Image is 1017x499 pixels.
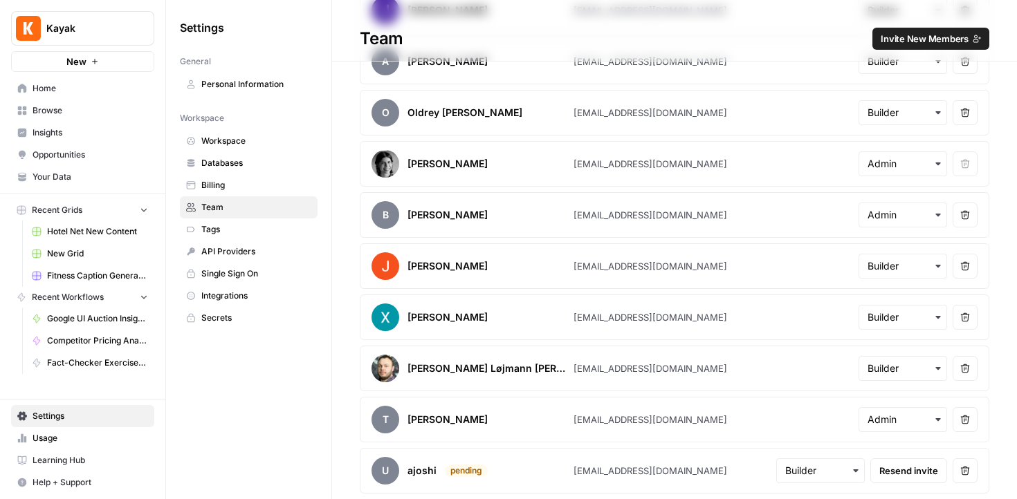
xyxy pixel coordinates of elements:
div: [EMAIL_ADDRESS][DOMAIN_NAME] [574,208,727,222]
a: Opportunities [11,144,154,166]
a: Single Sign On [180,263,318,285]
a: Competitor Pricing Analysis ([PERSON_NAME]) [26,330,154,352]
span: Secrets [201,312,311,324]
span: New Grid [47,247,148,260]
span: Settings [180,19,224,36]
span: Insights [33,126,148,139]
span: Billing [201,179,311,191]
span: Competitor Pricing Analysis ([PERSON_NAME]) [47,335,148,347]
div: [EMAIL_ADDRESS][DOMAIN_NAME] [574,464,727,478]
a: Billing [180,174,318,196]
input: Admin [868,208,938,222]
a: Tags [180,218,318,241]
div: [PERSON_NAME] [407,55,488,68]
button: Recent Grids [11,200,154,220]
a: API Providers [180,241,318,263]
a: Team [180,196,318,218]
span: Help + Support [33,476,148,489]
span: Fact-Checker Exercises ([PERSON_NAME]) [47,357,148,369]
div: [PERSON_NAME] [407,310,488,324]
span: T [372,406,399,433]
a: New Grid [26,243,154,265]
div: [EMAIL_ADDRESS][DOMAIN_NAME] [574,259,727,273]
a: Hotel Net New Content [26,220,154,243]
div: [EMAIL_ADDRESS][DOMAIN_NAME] [574,106,727,120]
button: Recent Workflows [11,287,154,308]
span: Settings [33,410,148,422]
span: Learning Hub [33,454,148,467]
input: Builder [868,106,938,120]
div: [EMAIL_ADDRESS][DOMAIN_NAME] [574,413,727,426]
a: Settings [11,405,154,427]
a: Personal Information [180,73,318,95]
button: Resend invite [870,458,947,483]
button: Invite New Members [872,28,989,50]
div: [PERSON_NAME] [407,413,488,426]
a: Learning Hub [11,449,154,471]
a: Databases [180,152,318,174]
div: [EMAIL_ADDRESS][DOMAIN_NAME] [574,310,727,324]
div: Oldrey [PERSON_NAME] [407,106,522,120]
span: Team [201,201,311,214]
input: Builder [868,55,938,68]
button: Workspace: Kayak [11,11,154,46]
span: Workspace [201,135,311,147]
input: Builder [868,361,938,375]
span: A [372,48,399,75]
img: avatar [372,303,399,331]
span: Personal Information [201,78,311,91]
span: Recent Grids [32,204,82,216]
span: Opportunities [33,149,148,161]
input: Builder [785,464,856,478]
input: Admin [868,157,938,171]
span: Integrations [201,290,311,302]
span: Tags [201,223,311,236]
span: Resend invite [879,464,938,478]
span: u [372,457,399,484]
div: pending [445,464,488,477]
a: Insights [11,122,154,144]
div: [EMAIL_ADDRESS][DOMAIN_NAME] [574,361,727,375]
button: Help + Support [11,471,154,493]
a: Secrets [180,307,318,329]
span: Fitness Caption Generator ([PERSON_NAME]) [47,270,148,282]
span: Browse [33,104,148,117]
span: Databases [201,157,311,169]
span: Single Sign On [201,267,311,280]
a: Workspace [180,130,318,152]
div: [EMAIL_ADDRESS][DOMAIN_NAME] [574,55,727,68]
span: Hotel Net New Content [47,225,148,238]
img: Kayak Logo [16,16,41,41]
img: avatar [372,252,399,280]
span: Kayak [46,21,130,35]
input: Builder [868,310,938,324]
span: New [66,55,86,68]
a: Fact-Checker Exercises ([PERSON_NAME]) [26,352,154,374]
a: Fitness Caption Generator ([PERSON_NAME]) [26,265,154,287]
a: Browse [11,100,154,122]
span: Home [33,82,148,95]
img: avatar [372,355,399,382]
span: Workspace [180,112,224,124]
a: Google UI Auction Insights files - download (Oliana) [26,308,154,330]
img: avatar [372,150,399,178]
span: Invite New Members [881,32,969,46]
button: New [11,51,154,72]
span: O [372,99,399,126]
div: ajoshi [407,464,437,478]
div: Team [332,28,1017,50]
span: Recent Workflows [32,291,104,303]
input: Admin [868,413,938,426]
div: [PERSON_NAME] [407,157,488,171]
div: [PERSON_NAME] Løjmann [PERSON_NAME] [407,361,568,375]
a: Integrations [180,285,318,307]
span: B [372,201,399,229]
a: Home [11,77,154,100]
span: General [180,55,211,68]
span: API Providers [201,245,311,258]
a: Your Data [11,166,154,188]
input: Builder [868,259,938,273]
div: [PERSON_NAME] [407,259,488,273]
span: Usage [33,432,148,444]
span: Google UI Auction Insights files - download (Oliana) [47,312,148,325]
